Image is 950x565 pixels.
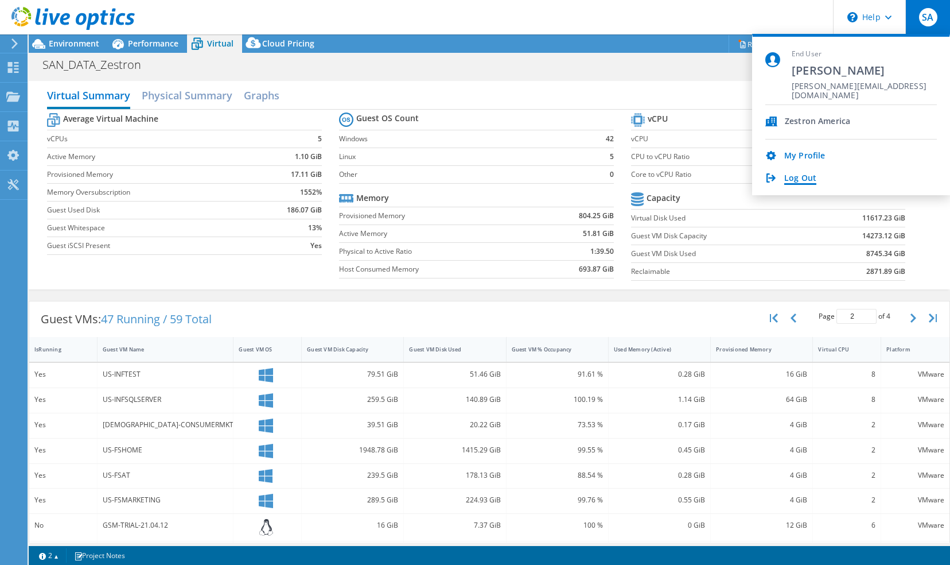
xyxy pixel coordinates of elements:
div: 99.55 % [512,444,603,456]
div: 2 [818,494,875,506]
div: Platform [886,346,930,353]
span: [PERSON_NAME][EMAIL_ADDRESS][DOMAIN_NAME] [792,82,937,92]
div: US-INFSQLSERVER [103,393,228,406]
div: US-INFTEST [103,368,228,381]
a: 2 [31,548,67,563]
div: 2 [818,469,875,482]
div: Yes [34,469,92,482]
div: 2 [818,444,875,456]
div: 7.37 GiB [409,519,500,532]
label: CPU to vCPU Ratio [631,151,843,162]
div: Guest VM OS [239,346,282,353]
b: Yes [310,240,322,251]
label: Provisioned Memory [47,169,256,180]
label: Linux [339,151,589,162]
div: Guest VM Name [103,346,215,353]
div: Yes [34,494,92,506]
a: My Profile [784,151,825,162]
b: 17.11 GiB [291,169,322,180]
div: [DEMOGRAPHIC_DATA]-CONSUMERMKT [103,419,228,431]
label: Virtual Disk Used [631,212,811,224]
span: Performance [128,38,178,49]
div: 178.13 GiB [409,469,500,482]
b: 14273.12 GiB [862,230,905,242]
div: 16 GiB [716,368,807,381]
div: 6 [818,519,875,532]
div: 4 GiB [716,494,807,506]
div: VMware [886,368,944,381]
div: 91.61 % [512,368,603,381]
div: IsRunning [34,346,78,353]
div: 100.19 % [512,393,603,406]
b: 5 [610,151,614,162]
label: Memory Oversubscription [47,187,256,198]
span: End User [792,49,937,59]
label: Provisioned Memory [339,210,534,222]
div: 224.93 GiB [409,494,500,506]
div: 1415.29 GiB [409,444,500,456]
div: Virtual CPU [818,346,862,353]
label: Reclaimable [631,266,811,277]
label: Windows [339,133,589,145]
label: vCPUs [47,133,256,145]
div: Guest VM Disk Used [409,346,486,353]
div: US-FSMARKETING [103,494,228,506]
div: Used Memory (Active) [614,346,691,353]
b: Average Virtual Machine [63,113,158,125]
b: 11617.23 GiB [862,212,905,224]
h2: Physical Summary [142,84,232,107]
div: 2 [818,419,875,431]
label: Guest iSCSI Present [47,240,256,251]
div: 4 GiB [716,419,807,431]
div: 39.51 GiB [307,419,398,431]
div: 99.76 % [512,494,603,506]
div: 16 GiB [307,519,398,532]
div: US-FSHOME [103,444,228,456]
b: 51.81 GiB [583,228,614,239]
div: 64 GiB [716,393,807,406]
span: [PERSON_NAME] [792,63,937,78]
input: jump to page [836,309,877,324]
span: SA [919,8,937,26]
label: Guest Used Disk [47,204,256,216]
b: 804.25 GiB [579,210,614,222]
div: 0.28 GiB [614,469,705,482]
span: 4 [886,311,890,321]
b: 13% [308,222,322,234]
div: 0 GiB [614,519,705,532]
label: Guest VM Disk Capacity [631,230,811,242]
div: 289.5 GiB [307,494,398,506]
div: US-FSAT [103,469,228,482]
h1: SAN_DATA_Zestron [37,59,159,71]
div: 51.46 GiB [409,368,500,381]
div: Guest VMs: [29,301,223,337]
label: Guest Whitespace [47,222,256,234]
div: 0.17 GiB [614,419,705,431]
span: Environment [49,38,99,49]
label: Host Consumed Memory [339,264,534,275]
b: 693.87 GiB [579,264,614,275]
div: 73.53 % [512,419,603,431]
div: 20.22 GiB [409,419,500,431]
div: 1.14 GiB [614,393,705,406]
div: 140.89 GiB [409,393,500,406]
div: 8 [818,393,875,406]
div: 239.5 GiB [307,469,398,482]
label: Active Memory [339,228,534,239]
div: Zestron America [785,117,850,127]
b: Capacity [647,192,680,204]
div: 0.45 GiB [614,444,705,456]
b: Guest OS Count [356,113,419,124]
div: 12 GiB [716,519,807,532]
a: Project Notes [66,548,133,563]
div: Yes [34,419,92,431]
h2: Graphs [244,84,279,107]
div: 0.55 GiB [614,494,705,506]
a: Reports [729,35,784,53]
div: VMware [886,419,944,431]
b: 42 [606,133,614,145]
div: Guest VM Disk Capacity [307,346,384,353]
div: Yes [34,368,92,381]
div: 4 GiB [716,469,807,482]
b: 8745.34 GiB [866,248,905,260]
